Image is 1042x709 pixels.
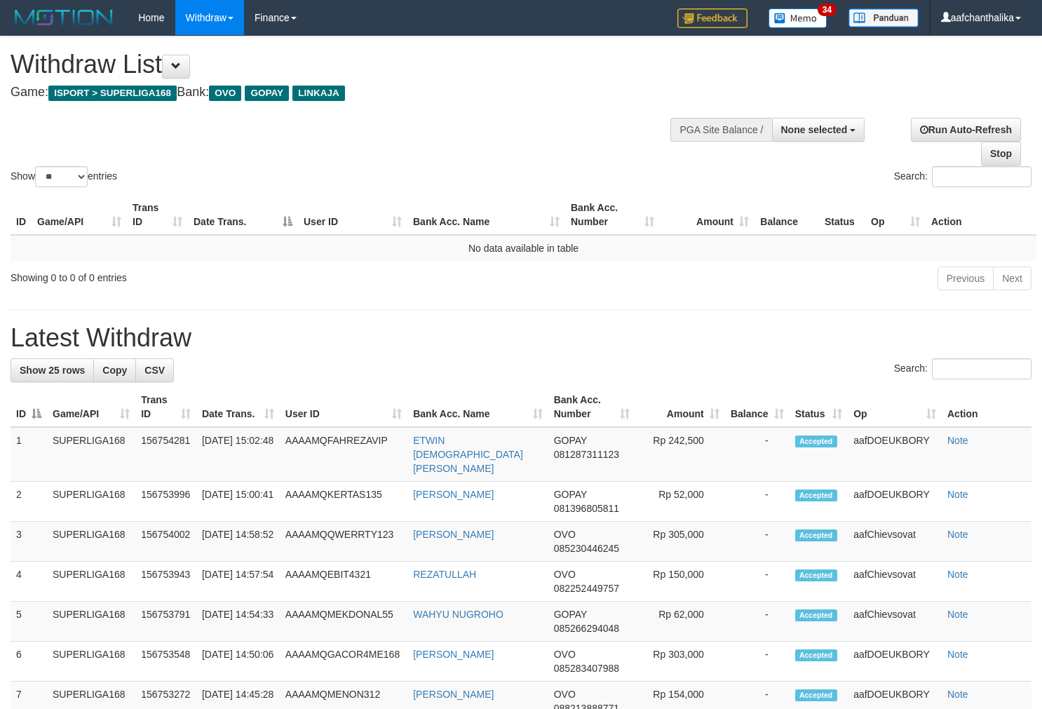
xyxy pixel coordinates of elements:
[795,435,837,447] span: Accepted
[209,86,241,101] span: OVO
[135,387,196,427] th: Trans ID: activate to sort column ascending
[635,642,724,682] td: Rp 303,000
[795,489,837,501] span: Accepted
[670,118,771,142] div: PGA Site Balance /
[188,195,298,235] th: Date Trans.: activate to sort column descending
[11,324,1031,352] h1: Latest Withdraw
[755,195,819,235] th: Balance
[11,358,94,382] a: Show 25 rows
[848,562,942,602] td: aafChievsovat
[135,358,174,382] a: CSV
[942,387,1031,427] th: Action
[795,529,837,541] span: Accepted
[11,482,47,522] td: 2
[196,642,280,682] td: [DATE] 14:50:06
[554,569,576,580] span: OVO
[795,649,837,661] span: Accepted
[725,642,790,682] td: -
[725,602,790,642] td: -
[135,522,196,562] td: 156754002
[135,642,196,682] td: 156753548
[554,689,576,700] span: OVO
[280,562,407,602] td: AAAAMQEBIT4321
[848,642,942,682] td: aafDOEUKBORY
[911,118,1021,142] a: Run Auto-Refresh
[35,166,88,187] select: Showentries
[769,8,827,28] img: Button%20Memo.svg
[11,602,47,642] td: 5
[280,642,407,682] td: AAAAMQGACOR4ME168
[135,427,196,482] td: 156754281
[947,689,968,700] a: Note
[947,435,968,446] a: Note
[102,365,127,376] span: Copy
[32,195,127,235] th: Game/API: activate to sort column ascending
[135,482,196,522] td: 156753996
[413,489,494,500] a: [PERSON_NAME]
[947,489,968,500] a: Note
[48,86,177,101] span: ISPORT > SUPERLIGA168
[565,195,660,235] th: Bank Acc. Number: activate to sort column ascending
[635,522,724,562] td: Rp 305,000
[795,689,837,701] span: Accepted
[93,358,136,382] a: Copy
[795,609,837,621] span: Accepted
[196,482,280,522] td: [DATE] 15:00:41
[932,166,1031,187] input: Search:
[47,562,135,602] td: SUPERLIGA168
[135,602,196,642] td: 156753791
[848,8,919,27] img: panduan.png
[635,427,724,482] td: Rp 242,500
[554,503,619,514] span: Copy 081396805811 to clipboard
[725,522,790,562] td: -
[554,623,619,634] span: Copy 085266294048 to clipboard
[554,649,576,660] span: OVO
[894,358,1031,379] label: Search:
[635,562,724,602] td: Rp 150,000
[554,663,619,674] span: Copy 085283407988 to clipboard
[11,642,47,682] td: 6
[280,522,407,562] td: AAAAMQQWERRTY123
[993,266,1031,290] a: Next
[635,602,724,642] td: Rp 62,000
[47,387,135,427] th: Game/API: activate to sort column ascending
[725,482,790,522] td: -
[781,124,848,135] span: None selected
[11,195,32,235] th: ID
[47,522,135,562] td: SUPERLIGA168
[298,195,407,235] th: User ID: activate to sort column ascending
[635,482,724,522] td: Rp 52,000
[413,435,523,474] a: ETWIN [DEMOGRAPHIC_DATA][PERSON_NAME]
[818,4,837,16] span: 34
[196,602,280,642] td: [DATE] 14:54:33
[11,427,47,482] td: 1
[725,562,790,602] td: -
[47,482,135,522] td: SUPERLIGA168
[196,562,280,602] td: [DATE] 14:57:54
[848,427,942,482] td: aafDOEUKBORY
[47,427,135,482] td: SUPERLIGA168
[127,195,188,235] th: Trans ID: activate to sort column ascending
[11,235,1036,261] td: No data available in table
[947,609,968,620] a: Note
[926,195,1036,235] th: Action
[947,569,968,580] a: Note
[413,609,503,620] a: WAHYU NUGROHO
[725,427,790,482] td: -
[947,529,968,540] a: Note
[11,166,117,187] label: Show entries
[407,387,548,427] th: Bank Acc. Name: activate to sort column ascending
[554,449,619,460] span: Copy 081287311123 to clipboard
[280,387,407,427] th: User ID: activate to sort column ascending
[280,602,407,642] td: AAAAMQMEKDONAL55
[554,609,587,620] span: GOPAY
[848,387,942,427] th: Op: activate to sort column ascending
[11,387,47,427] th: ID: activate to sort column descending
[292,86,345,101] span: LINKAJA
[407,195,565,235] th: Bank Acc. Name: activate to sort column ascending
[947,649,968,660] a: Note
[11,7,117,28] img: MOTION_logo.png
[47,602,135,642] td: SUPERLIGA168
[11,86,681,100] h4: Game: Bank:
[660,195,755,235] th: Amount: activate to sort column ascending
